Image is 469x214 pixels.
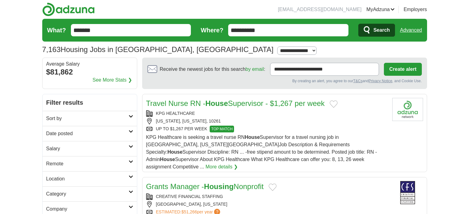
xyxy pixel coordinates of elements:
h2: Remote [46,160,129,168]
a: Employers [404,6,427,13]
strong: House [167,149,183,155]
a: Grants Manager -HousingNonprofit [146,182,264,191]
a: CREATIVE FINANCIAL STAFFING [156,194,223,199]
span: KPG Healthcare is seeking a travel nurse RN Supervisor for a travel nursing job in [GEOGRAPHIC_DA... [146,135,377,169]
h2: Company [46,205,129,213]
button: Search [358,24,395,37]
strong: House [245,135,260,140]
a: More details ❯ [205,163,238,171]
button: Add to favorite jobs [330,100,338,108]
span: TOP MATCH [210,126,234,132]
img: Creative Financial Staffing logo [392,181,423,204]
a: Privacy Notice [368,79,392,83]
h2: Category [46,190,129,198]
h1: Housing Jobs in [GEOGRAPHIC_DATA], [GEOGRAPHIC_DATA] [42,45,274,54]
a: Category [43,186,137,201]
strong: House [205,99,228,107]
span: Search [373,24,390,36]
a: Sort by [43,111,137,126]
div: KPG HEALTHCARE [146,110,387,117]
strong: Housing [204,182,234,191]
div: UP TO $1,267 PER WEEK [146,126,387,132]
img: Adzuna logo [42,2,95,16]
li: [EMAIL_ADDRESS][DOMAIN_NAME] [278,6,361,13]
a: MyAdzuna [366,6,395,13]
label: What? [47,26,66,35]
strong: House [160,157,175,162]
a: Travel Nurse RN -HouseSupervisor - $1,267 per week [146,99,325,107]
button: Create alert [384,63,422,76]
a: See More Stats ❯ [93,76,132,84]
div: $81,862 [46,67,133,78]
h2: Sort by [46,115,129,122]
button: Add to favorite jobs [269,184,277,191]
div: By creating an alert, you agree to our and , and Cookie Use. [147,78,422,84]
span: 7,163 [42,44,61,55]
a: T&Cs [353,79,362,83]
a: Date posted [43,126,137,141]
div: Average Salary [46,62,133,67]
a: Advanced [400,24,422,36]
a: Salary [43,141,137,156]
h2: Filter results [43,94,137,111]
span: Receive the newest jobs for this search : [160,66,265,73]
a: Location [43,171,137,186]
a: Remote [43,156,137,171]
div: [US_STATE], [US_STATE], 10261 [146,118,387,124]
label: Where? [201,26,223,35]
a: by email [245,67,264,72]
h2: Location [46,175,129,183]
h2: Date posted [46,130,129,137]
img: Company logo [392,98,423,121]
div: [GEOGRAPHIC_DATA], [US_STATE] [146,201,387,208]
h2: Salary [46,145,129,152]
